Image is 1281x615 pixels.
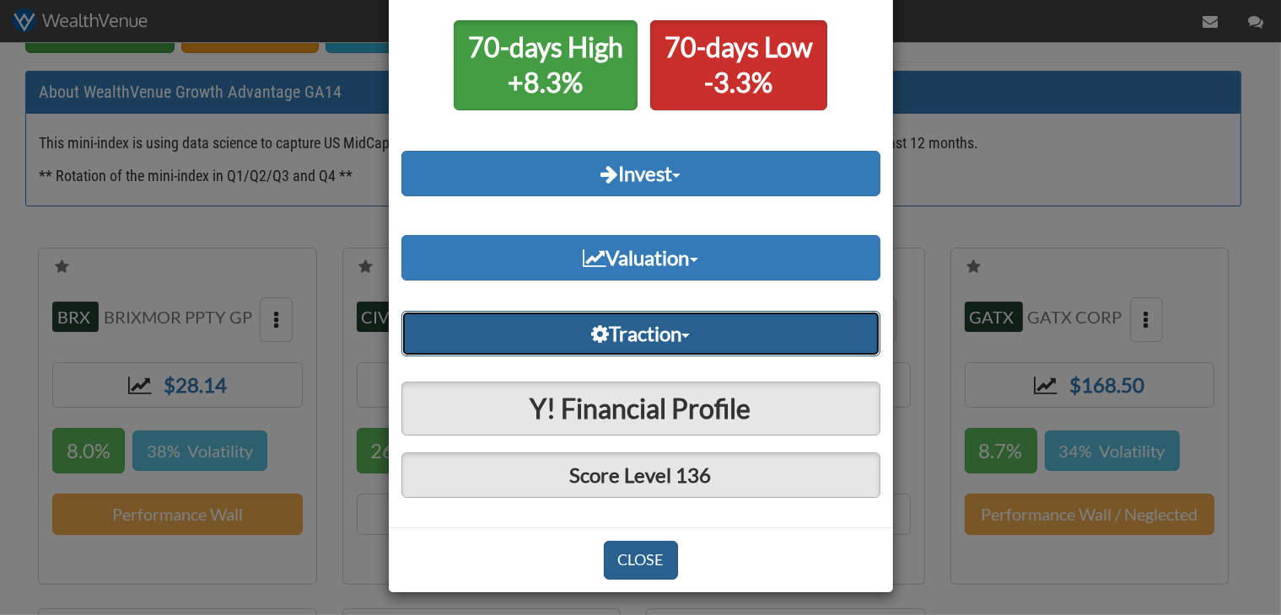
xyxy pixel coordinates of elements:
[401,311,880,356] a: Traction
[401,382,880,436] a: Y! Financial Profile
[454,20,638,110] span: 70-days High +8.3%
[401,235,880,281] a: Valuation
[401,452,880,498] span: Score Level 136
[401,151,880,196] a: Invest
[650,20,827,110] span: 70-days Low -3.3%
[604,541,678,580] button: CLOSE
